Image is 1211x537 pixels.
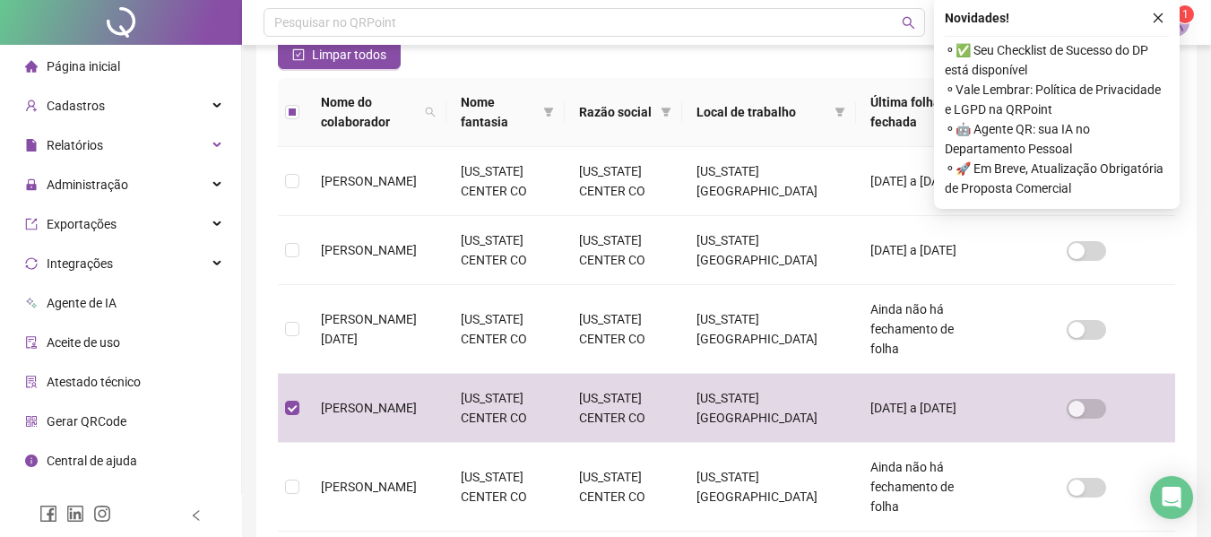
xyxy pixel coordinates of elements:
td: [US_STATE] CENTER CO [565,216,682,285]
span: search [421,89,439,135]
span: filter [657,99,675,126]
td: [US_STATE] CENTER CO [446,285,564,374]
span: filter [540,89,558,135]
td: [US_STATE] CENTER CO [446,216,564,285]
span: filter [543,107,554,117]
td: [US_STATE] CENTER CO [446,147,564,216]
div: Open Intercom Messenger [1150,476,1193,519]
td: [US_STATE][GEOGRAPHIC_DATA] [682,374,856,443]
span: Clube QR - Beneficios [47,493,164,507]
span: Novidades ! [945,8,1009,28]
button: Limpar todos [278,40,401,69]
span: Integrações [47,256,113,271]
span: Exportações [47,217,117,231]
span: Gerar QRCode [47,414,126,429]
span: sync [25,257,38,270]
td: [US_STATE][GEOGRAPHIC_DATA] [682,285,856,374]
td: [US_STATE] CENTER CO [565,285,682,374]
span: export [25,218,38,230]
span: [PERSON_NAME] [321,174,417,188]
span: search [902,16,915,30]
td: [US_STATE] CENTER CO [446,374,564,443]
span: filter [831,99,849,126]
span: audit [25,336,38,349]
span: Local de trabalho [696,102,827,122]
span: Atestado técnico [47,375,141,389]
span: info-circle [25,455,38,467]
span: facebook [39,505,57,523]
span: 1 [1182,8,1189,21]
span: Cadastros [47,99,105,113]
span: solution [25,376,38,388]
td: [US_STATE][GEOGRAPHIC_DATA] [682,147,856,216]
span: Ainda não há fechamento de folha [870,460,954,514]
span: ⚬ 🚀 Em Breve, Atualização Obrigatória de Proposta Comercial [945,159,1169,198]
td: [DATE] a [DATE] [856,374,999,443]
td: [US_STATE] CENTER CO [565,443,682,532]
span: [PERSON_NAME] [321,480,417,494]
span: [PERSON_NAME] [321,401,417,415]
span: Página inicial [47,59,120,74]
span: user-add [25,100,38,112]
span: file [25,139,38,152]
td: [US_STATE] CENTER CO [565,147,682,216]
span: qrcode [25,415,38,428]
span: Nome fantasia [461,92,535,132]
span: linkedin [66,505,84,523]
span: left [190,509,203,522]
span: Aceite de uso [47,335,120,350]
span: ⚬ 🤖 Agente QR: sua IA no Departamento Pessoal [945,119,1169,159]
span: check-square [292,48,305,61]
span: Nome do colaborador [321,92,418,132]
span: close [1152,12,1164,24]
span: ⚬ Vale Lembrar: Política de Privacidade e LGPD na QRPoint [945,80,1169,119]
span: Relatórios [47,138,103,152]
span: filter [835,107,845,117]
td: [DATE] a [DATE] [856,147,999,216]
span: Agente de IA [47,296,117,310]
span: [PERSON_NAME] [321,243,417,257]
span: home [25,60,38,73]
td: [US_STATE] CENTER CO [446,443,564,532]
td: [US_STATE][GEOGRAPHIC_DATA] [682,216,856,285]
th: Última folha fechada [856,78,999,147]
span: [PERSON_NAME][DATE] [321,312,417,346]
span: search [425,107,436,117]
span: lock [25,178,38,191]
td: [DATE] a [DATE] [856,216,999,285]
span: Limpar todos [312,45,386,65]
sup: Atualize o seu contato no menu Meus Dados [1176,5,1194,23]
span: ⚬ ✅ Seu Checklist de Sucesso do DP está disponível [945,40,1169,80]
span: Razão social [579,102,653,122]
span: Ainda não há fechamento de folha [870,302,954,356]
td: [US_STATE][GEOGRAPHIC_DATA] [682,443,856,532]
span: Central de ajuda [47,454,137,468]
td: [US_STATE] CENTER CO [565,374,682,443]
span: filter [661,107,671,117]
span: instagram [93,505,111,523]
span: Administração [47,178,128,192]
